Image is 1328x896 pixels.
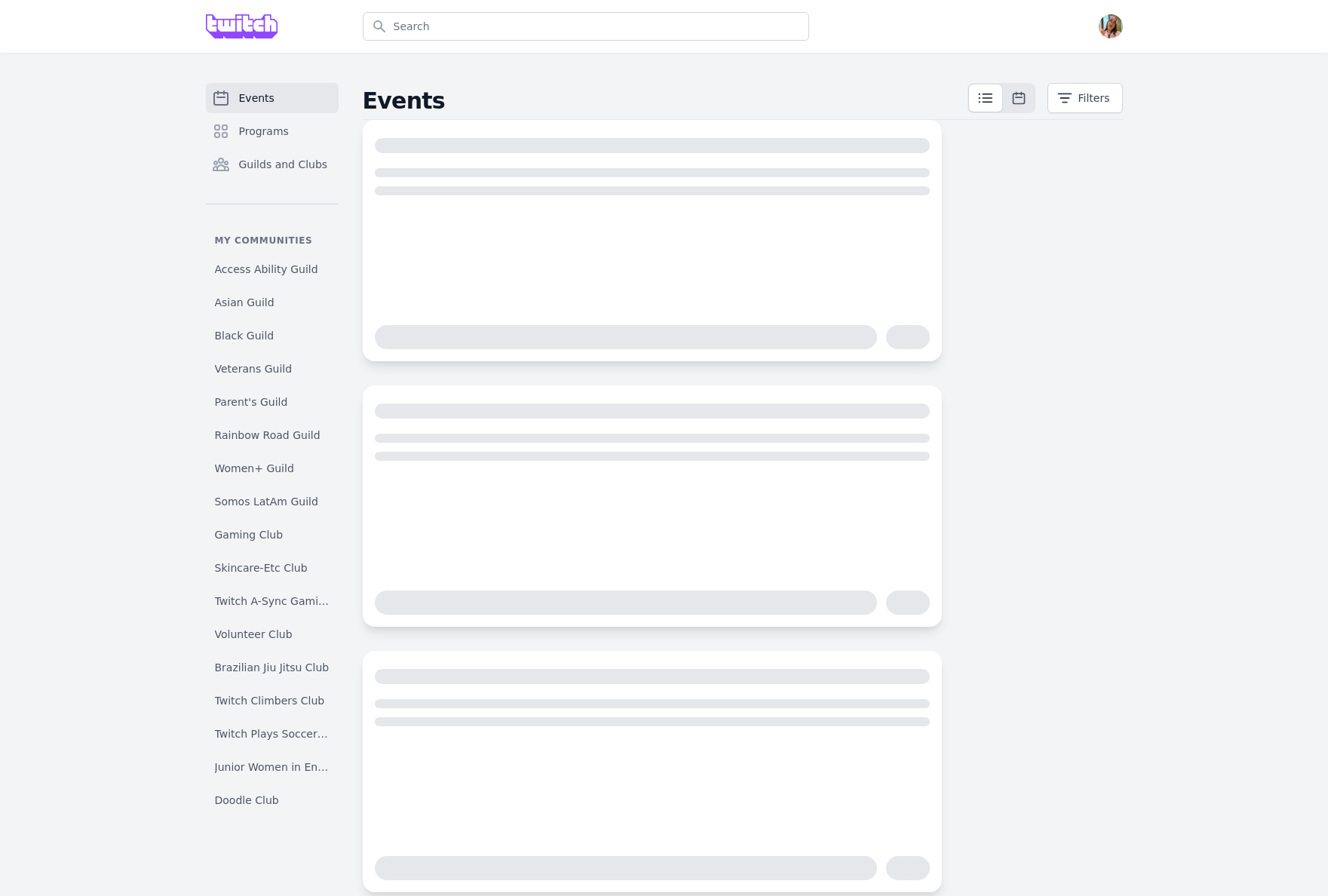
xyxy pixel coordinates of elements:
[206,455,339,482] a: Women+ Guild
[206,355,339,382] a: Veterans Guild
[206,289,339,316] a: Asian Guild
[239,124,289,139] span: Programs
[206,720,339,747] a: Twitch Plays Soccer Club
[206,14,278,38] img: Grove
[206,554,339,581] a: Skincare-Etc Club
[206,621,339,648] a: Volunteer Club
[215,594,330,609] span: Twitch A-Sync Gaming (TAG) Club
[206,388,339,416] a: Parent's Guild
[215,394,288,410] span: Parent's Guild
[206,488,339,515] a: Somos LatAm Guild
[215,759,330,775] span: Junior Women in Engineering Club
[363,87,968,115] h2: Events
[206,753,339,781] a: Junior Women in Engineering Club
[215,560,308,575] span: Skincare-Etc Club
[215,328,274,343] span: Black Guild
[206,654,339,681] a: Brazilian Jiu Jitsu Club
[215,627,293,642] span: Volunteer Club
[1047,83,1123,113] button: Filters
[206,322,339,349] a: Black Guild
[206,149,339,180] a: Guilds and Clubs
[239,157,328,172] span: Guilds and Clubs
[206,83,339,113] a: Events
[239,91,274,106] span: Events
[215,428,320,443] span: Rainbow Road Guild
[206,521,339,548] a: Gaming Club
[215,726,330,741] span: Twitch Plays Soccer Club
[215,262,318,277] span: Access Ability Guild
[215,461,294,476] span: Women+ Guild
[206,787,339,814] a: Doodle Club
[215,793,279,808] span: Doodle Club
[206,687,339,714] a: Twitch Climbers Club
[206,588,339,615] a: Twitch A-Sync Gaming (TAG) Club
[206,116,339,146] a: Programs
[206,256,339,283] a: Access Ability Guild
[215,494,318,509] span: Somos LatAm Guild
[206,235,339,247] p: My communities
[215,660,330,675] span: Brazilian Jiu Jitsu Club
[215,693,325,708] span: Twitch Climbers Club
[363,12,809,41] input: Search
[215,295,274,310] span: Asian Guild
[215,361,293,376] span: Veterans Guild
[215,527,284,542] span: Gaming Club
[206,83,339,813] nav: Sidebar
[206,422,339,449] a: Rainbow Road Guild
